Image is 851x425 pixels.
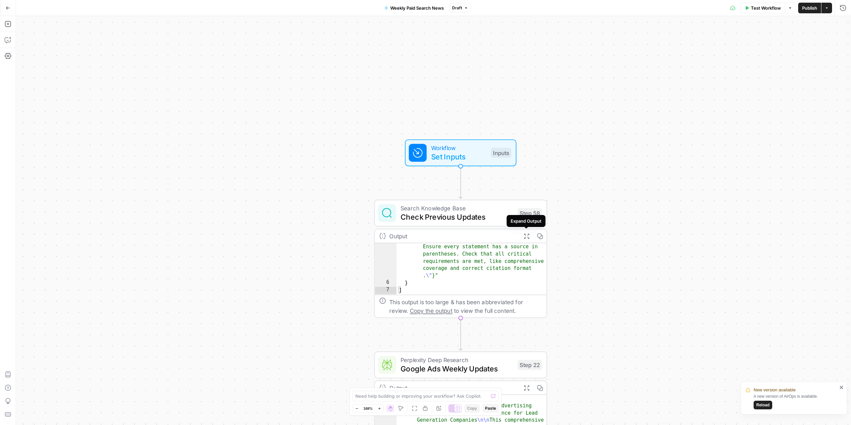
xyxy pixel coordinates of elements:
[401,204,513,213] span: Search Knowledge Base
[482,404,499,413] button: Paste
[754,401,772,409] button: Reload
[363,406,373,411] span: 168%
[839,385,844,390] button: close
[798,3,821,13] button: Publish
[401,211,513,223] span: Check Previous Updates
[754,387,795,393] span: New version available
[518,360,542,370] div: Step 22
[410,308,452,314] span: Copy the output
[452,5,462,11] span: Draft
[464,404,480,413] button: Copy
[389,297,542,315] div: This output is too large & has been abbreviated for review. to view the full content.
[389,232,516,241] div: Output
[754,393,837,409] div: A new version of AirOps is available.
[449,4,471,12] button: Draft
[802,5,817,11] span: Publish
[375,287,397,294] div: 7
[375,280,397,287] div: 6
[751,5,781,11] span: Test Workflow
[431,151,486,162] span: Set Inputs
[374,139,547,166] div: WorkflowSet InputsInputs
[467,405,477,411] span: Copy
[431,143,486,152] span: Workflow
[511,218,542,224] div: Expand Output
[485,405,496,411] span: Paste
[741,3,785,13] button: Test Workflow
[459,167,462,199] g: Edge from start to step_58
[401,355,513,364] span: Perplexity Deep Research
[389,383,516,392] div: Output
[491,148,511,158] div: Inputs
[374,200,547,318] div: Search Knowledge BaseCheck Previous UpdatesStep 58Output Ensure every statement has a source in p...
[390,5,444,11] span: Weekly Paid Search News
[380,3,448,13] button: Weekly Paid Search News
[756,402,770,408] span: Reload
[401,363,513,374] span: Google Ads Weekly Updates
[459,319,462,350] g: Edge from step_58 to step_22
[518,208,542,218] div: Step 58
